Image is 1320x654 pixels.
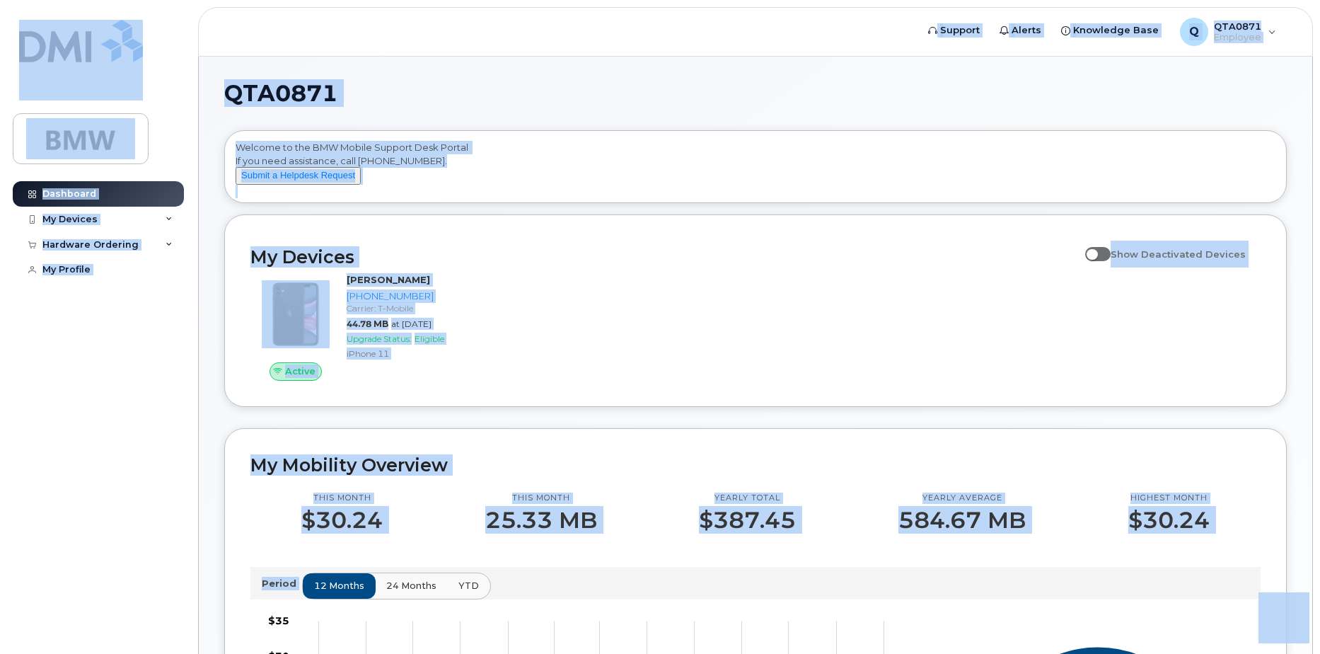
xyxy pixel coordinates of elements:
button: Submit a Helpdesk Request [236,167,361,185]
p: $30.24 [1128,507,1210,533]
a: Submit a Helpdesk Request [236,169,361,180]
p: This month [485,493,597,504]
div: Welcome to the BMW Mobile Support Desk Portal If you need assistance, call [PHONE_NUMBER]. [236,141,1275,197]
div: Carrier: T-Mobile [347,302,485,314]
p: $30.24 [301,507,383,533]
span: Show Deactivated Devices [1111,248,1246,260]
strong: [PERSON_NAME] [347,274,430,285]
p: 584.67 MB [898,507,1026,533]
tspan: $35 [268,614,289,627]
span: Eligible [415,333,444,344]
input: Show Deactivated Devices [1085,241,1096,252]
p: $387.45 [699,507,796,533]
span: QTA0871 [224,83,337,104]
h2: My Mobility Overview [250,454,1261,476]
span: Active [285,365,315,378]
p: Highest month [1128,493,1210,504]
span: YTD [458,579,479,592]
p: 25.33 MB [485,507,597,533]
img: iPhone_11.jpg [262,280,330,348]
div: iPhone 11 [347,348,485,360]
a: Active[PERSON_NAME][PHONE_NUMBER]Carrier: T-Mobile44.78 MBat [DATE]Upgrade Status:EligibleiPhone 11 [250,273,490,381]
p: Yearly total [699,493,796,504]
span: Upgrade Status: [347,333,412,344]
span: 44.78 MB [347,319,388,329]
p: Yearly average [898,493,1026,504]
iframe: Messenger Launcher [1258,592,1309,643]
h2: My Devices [250,246,1078,268]
p: This month [301,493,383,504]
div: [PHONE_NUMBER] [347,289,485,303]
p: Period [262,577,302,590]
span: at [DATE] [391,319,432,329]
span: 24 months [386,579,436,592]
